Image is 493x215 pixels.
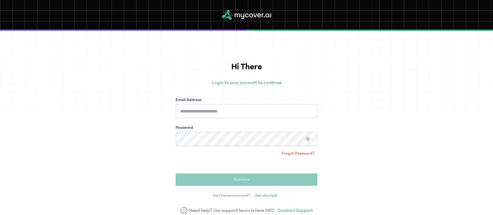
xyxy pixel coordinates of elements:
h1: Hi There [176,60,317,73]
button: Continue [176,173,317,186]
label: Password [176,124,193,131]
span: Don’t have an account? [213,193,250,198]
span: Continue [234,176,250,183]
span: Need help? Our support team is here 24/7. [189,207,275,214]
span: Get started [255,193,277,199]
span: Forgot Password? [282,150,314,156]
label: Email Address [176,97,202,103]
p: Login to your account to continue [176,79,317,86]
a: Contact Support [278,207,313,214]
a: Forgot Password? [279,148,317,158]
a: Get started [251,191,280,201]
